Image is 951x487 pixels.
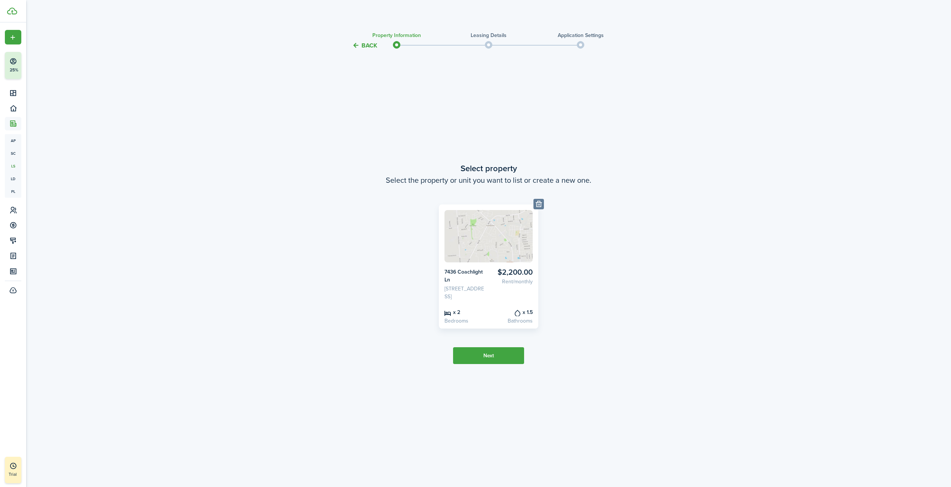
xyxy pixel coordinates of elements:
button: Open menu [5,30,21,44]
wizard-step-header-title: Select property [332,162,646,175]
button: Delete [533,199,544,209]
a: sc [5,147,21,160]
card-listing-title: x 2 [444,308,486,316]
card-listing-title: $2,200.00 [491,268,533,277]
a: ld [5,172,21,185]
img: TenantCloud [7,7,17,15]
wizard-step-header-description: Select the property or unit you want to list or create a new one. [332,175,646,186]
card-listing-description: [STREET_ADDRESS] [444,285,486,300]
p: 25% [9,67,19,73]
stepper-dot-title: Property information [372,31,421,39]
card-listing-title: 7436 Coachlight Ln [444,268,486,284]
stepper-dot-title: Leasing details [471,31,507,39]
a: ap [5,134,21,147]
p: Trial [9,471,39,478]
card-listing-description: Bedrooms [444,317,486,325]
button: Next [453,347,524,364]
card-listing-description: Rent/monthly [491,278,533,286]
a: ls [5,160,21,172]
img: Listing avatar [444,210,533,262]
card-listing-title: x 1.5 [491,308,533,316]
card-listing-description: Bathrooms [491,317,533,325]
button: 25% [5,52,67,79]
button: Back [352,41,377,49]
a: Trial [5,457,21,483]
a: pl [5,185,21,198]
stepper-dot-title: Application settings [558,31,604,39]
